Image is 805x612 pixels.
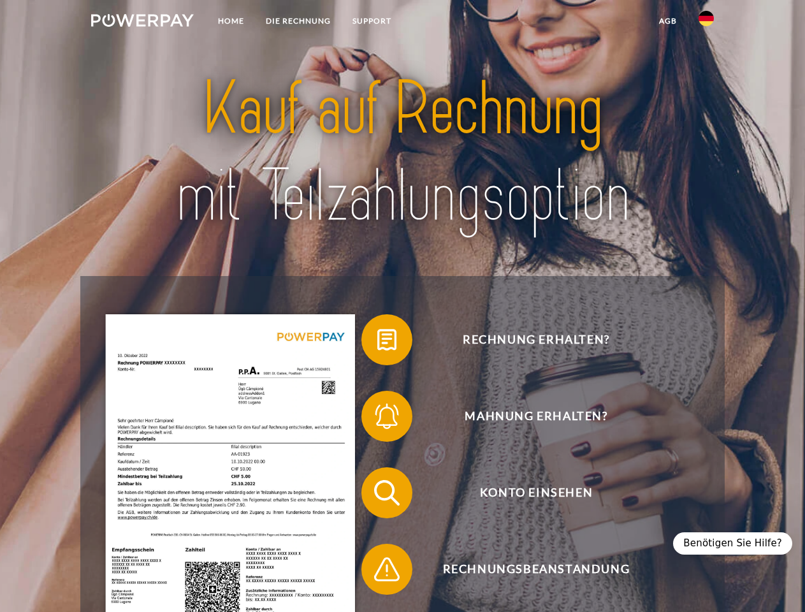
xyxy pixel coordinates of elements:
span: Mahnung erhalten? [380,391,692,442]
img: qb_warning.svg [371,553,403,585]
img: qb_bill.svg [371,324,403,356]
a: DIE RECHNUNG [255,10,342,33]
img: de [699,11,714,26]
img: logo-powerpay-white.svg [91,14,194,27]
span: Rechnungsbeanstandung [380,544,692,595]
button: Konto einsehen [361,467,693,518]
button: Mahnung erhalten? [361,391,693,442]
img: qb_search.svg [371,477,403,509]
a: SUPPORT [342,10,402,33]
button: Rechnungsbeanstandung [361,544,693,595]
div: Benötigen Sie Hilfe? [673,532,792,555]
a: agb [648,10,688,33]
img: title-powerpay_de.svg [122,61,683,244]
span: Konto einsehen [380,467,692,518]
span: Rechnung erhalten? [380,314,692,365]
button: Rechnung erhalten? [361,314,693,365]
img: qb_bell.svg [371,400,403,432]
a: Home [207,10,255,33]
